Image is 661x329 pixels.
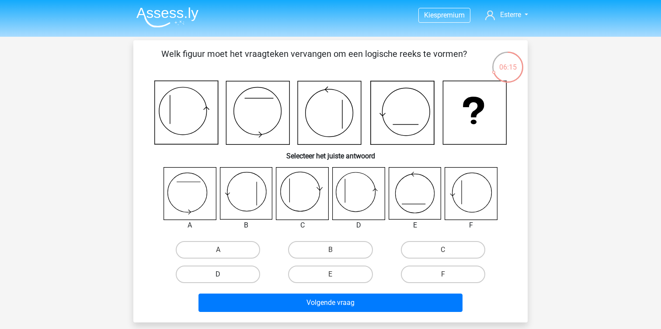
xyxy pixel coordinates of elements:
[213,220,279,231] div: B
[401,266,485,283] label: F
[136,7,198,28] img: Assessly
[269,220,335,231] div: C
[288,241,372,259] label: B
[482,10,532,20] a: Esterre
[437,11,465,19] span: premium
[147,145,514,160] h6: Selecteer het juiste antwoord
[419,9,470,21] a: Kiespremium
[438,220,504,231] div: F
[401,241,485,259] label: C
[382,220,448,231] div: E
[176,241,260,259] label: A
[147,47,481,73] p: Welk figuur moet het vraagteken vervangen om een logische reeks te vormen?
[326,220,392,231] div: D
[198,294,463,312] button: Volgende vraag
[176,266,260,283] label: D
[500,10,521,19] span: Esterre
[491,51,524,73] div: 06:15
[288,266,372,283] label: E
[424,11,437,19] span: Kies
[157,220,223,231] div: A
